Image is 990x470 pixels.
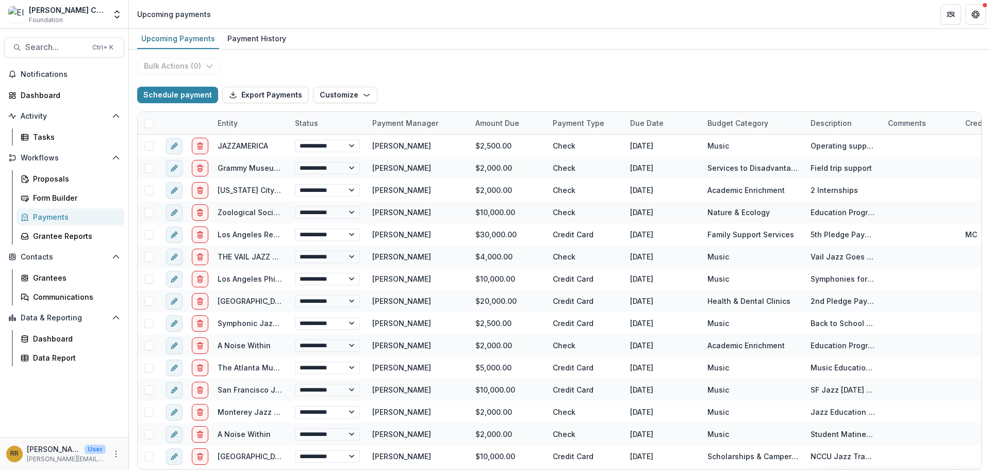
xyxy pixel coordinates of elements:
div: [DATE] [624,268,701,290]
span: Activity [21,112,108,121]
div: Communications [33,291,116,302]
div: Music [707,251,729,262]
div: [PERSON_NAME] [372,340,431,351]
div: Music [707,362,729,373]
div: [DATE] [624,135,701,157]
button: delete [192,160,208,176]
div: Grantees [33,272,116,283]
div: Credit Card [547,290,624,312]
div: Grantee Reports [33,231,116,241]
button: delete [192,271,208,287]
div: [PERSON_NAME] Charitable Foundation [29,5,106,15]
div: Tasks [33,132,116,142]
div: Payment Type [547,112,624,134]
div: $2,500.00 [469,135,547,157]
div: SF Jazz [DATE] Concerts support [811,384,876,395]
a: Upcoming Payments [137,29,219,49]
button: edit [166,426,183,443]
button: delete [192,337,208,354]
a: Tasks [16,128,124,145]
div: [DATE] [624,379,701,401]
div: Symphonies for Schools support [811,273,876,284]
div: Payment Manager [366,112,469,134]
div: $2,000.00 [469,157,547,179]
a: A Noise Within [218,430,271,439]
div: Description [804,118,858,128]
button: Get Help [965,4,986,25]
a: The Atlanta Music Project, Inc [218,363,326,372]
a: [GEOGRAPHIC_DATA] [218,297,291,305]
button: edit [166,337,183,354]
div: Scholarships & Camperships [707,451,798,462]
div: [PERSON_NAME] [372,207,431,218]
a: Zoological Society of [GEOGRAPHIC_DATA] [218,208,370,217]
a: Dashboard [4,87,124,104]
div: NCCU Jazz Travel Fund (2 of 5) [811,451,876,462]
div: $30,000.00 [469,223,547,246]
div: Academic Enrichment [707,340,785,351]
button: Schedule payment [137,87,218,103]
div: $2,000.00 [469,423,547,445]
div: [DATE] [624,201,701,223]
div: Back to School challenge grant [811,318,876,329]
button: edit [166,271,183,287]
div: Comments [882,112,959,134]
div: Entity [211,112,289,134]
button: More [110,448,122,460]
button: Export Payments [222,87,309,103]
div: Description [804,112,882,134]
button: Open Activity [4,108,124,124]
span: Foundation [29,15,63,25]
div: $4,000.00 [469,246,547,268]
button: edit [166,315,183,332]
div: Budget Category [701,112,804,134]
p: [PERSON_NAME] [27,444,80,455]
span: Contacts [21,253,108,262]
a: THE VAIL JAZZ FOUNDATION INC [218,252,335,261]
button: edit [166,138,183,154]
div: [DATE] [624,223,701,246]
p: [PERSON_NAME][EMAIL_ADDRESS][DOMAIN_NAME] [27,455,106,464]
button: Open Data & Reporting [4,310,124,326]
button: delete [192,404,208,420]
div: Data Report [33,352,116,363]
button: delete [192,182,208,199]
div: Randal Rosman [10,450,19,457]
div: Check [547,179,624,201]
div: Status [289,118,324,128]
p: User [85,445,106,454]
div: [DATE] [624,334,701,356]
div: Due Date [624,112,701,134]
div: [DATE] [624,401,701,423]
a: Grantee Reports [16,228,124,245]
div: Music [707,429,729,440]
div: Music Education programs [811,362,876,373]
a: Communications [16,288,124,305]
a: JAZZAMERICA [218,141,268,150]
div: MC [965,229,977,240]
div: [PERSON_NAME] [372,251,431,262]
div: Education Programs [811,207,876,218]
div: Student Matinee program [811,429,876,440]
div: Music [707,384,729,395]
div: Budget Category [701,118,774,128]
div: Check [547,246,624,268]
div: [DATE] [624,246,701,268]
span: Search... [25,42,86,52]
div: [DATE] [624,423,701,445]
div: Credit Card [547,445,624,467]
button: edit [166,226,183,243]
a: Los Angeles Philharmonic Assocation [218,274,353,283]
button: delete [192,204,208,221]
div: Jazz Education programs [811,407,876,417]
button: edit [166,360,183,376]
button: edit [166,182,183,199]
div: Status [289,112,366,134]
button: edit [166,204,183,221]
div: Vail Jazz Goes to Schools support [811,251,876,262]
div: $5,000.00 [469,356,547,379]
div: Entity [211,118,244,128]
div: Credit Card [547,312,624,334]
